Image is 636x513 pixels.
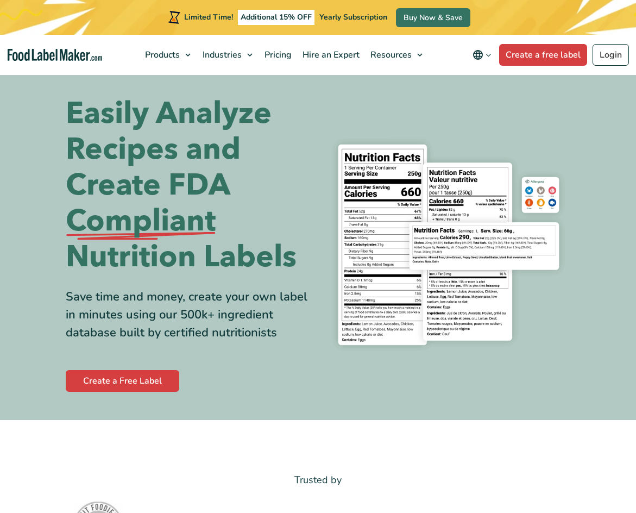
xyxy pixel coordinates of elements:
a: Hire an Expert [296,35,364,75]
a: Products [138,35,196,75]
span: Yearly Subscription [319,12,387,22]
a: Food Label Maker homepage [8,49,103,61]
span: Compliant [66,203,216,239]
span: Industries [199,49,243,61]
span: Hire an Expert [299,49,361,61]
a: Buy Now & Save [396,8,470,27]
a: Industries [196,35,258,75]
a: Login [593,44,629,66]
span: Products [142,49,181,61]
button: Change language [465,44,499,66]
h1: Easily Analyze Recipes and Create FDA Nutrition Labels [66,96,310,275]
a: Create a free label [499,44,587,66]
a: Pricing [258,35,296,75]
span: Pricing [261,49,293,61]
a: Create a Free Label [66,370,179,392]
span: Additional 15% OFF [238,10,314,25]
span: Resources [367,49,413,61]
a: Resources [364,35,428,75]
span: Limited Time! [184,12,233,22]
p: Trusted by [66,472,571,488]
div: Save time and money, create your own label in minutes using our 500k+ ingredient database built b... [66,288,310,342]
